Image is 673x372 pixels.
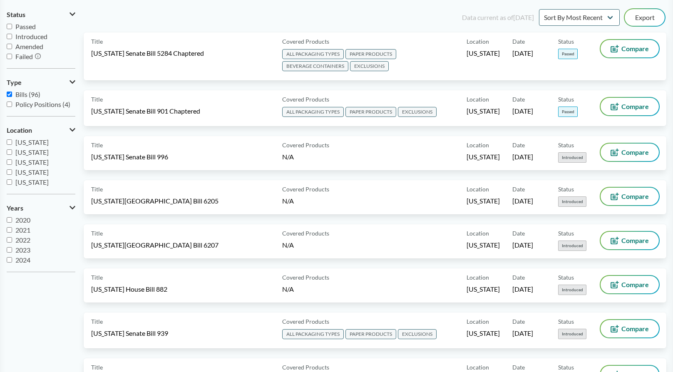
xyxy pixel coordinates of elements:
span: N/A [282,153,294,161]
span: [US_STATE] [15,178,49,186]
div: Data current as of [DATE] [462,12,534,22]
button: Compare [601,188,659,205]
span: [US_STATE] [467,329,500,338]
span: Covered Products [282,229,329,238]
span: Location [467,37,489,46]
input: 2020 [7,217,12,223]
span: Covered Products [282,317,329,326]
span: 2022 [15,236,30,244]
span: Location [467,95,489,104]
span: Date [512,317,525,326]
span: 2020 [15,216,30,224]
span: Compare [621,281,649,288]
input: [US_STATE] [7,139,12,145]
span: 2024 [15,256,30,264]
span: [DATE] [512,196,533,206]
span: [US_STATE] Senate Bill 939 [91,329,168,338]
span: Introduced [558,152,586,163]
span: Location [467,317,489,326]
span: Years [7,204,23,212]
input: [US_STATE] [7,159,12,165]
button: Compare [601,276,659,293]
span: Title [91,363,103,372]
span: Status [558,95,574,104]
input: Failed [7,54,12,59]
span: Compare [621,149,649,156]
input: 2024 [7,257,12,263]
span: Location [467,273,489,282]
span: Introduced [558,329,586,339]
span: Introduced [558,285,586,295]
span: Introduced [15,32,47,40]
span: Date [512,95,525,104]
span: [US_STATE] [15,168,49,176]
button: Export [625,9,665,26]
span: [US_STATE] Senate Bill 901 Chaptered [91,107,200,116]
span: Location [467,363,489,372]
span: [US_STATE] [467,285,500,294]
span: [DATE] [512,107,533,116]
input: 2021 [7,227,12,233]
span: [US_STATE] Senate Bill 996 [91,152,168,161]
span: PAPER PRODUCTS [345,49,396,59]
span: Compare [621,193,649,200]
span: Covered Products [282,363,329,372]
span: Status [558,229,574,238]
span: Compare [621,103,649,110]
span: Status [7,11,25,18]
span: 2021 [15,226,30,234]
button: Compare [601,40,659,57]
span: Covered Products [282,185,329,193]
span: EXCLUSIONS [398,329,437,339]
span: Covered Products [282,95,329,104]
button: Years [7,201,75,215]
span: Policy Positions (4) [15,100,70,108]
button: Status [7,7,75,22]
input: Bills (96) [7,92,12,97]
span: [US_STATE] [467,49,500,58]
button: Compare [601,144,659,161]
span: [DATE] [512,152,533,161]
button: Type [7,75,75,89]
input: [US_STATE] [7,169,12,175]
span: Date [512,141,525,149]
span: PAPER PRODUCTS [345,329,396,339]
span: [DATE] [512,285,533,294]
span: Location [467,229,489,238]
span: Date [512,185,525,193]
input: Introduced [7,34,12,39]
span: [US_STATE] [467,107,500,116]
span: Covered Products [282,273,329,282]
span: Status [558,317,574,326]
span: EXCLUSIONS [350,61,389,71]
input: Amended [7,44,12,49]
span: [US_STATE] [15,148,49,156]
span: Bills (96) [15,90,40,98]
span: Status [558,363,574,372]
span: Covered Products [282,37,329,46]
span: [US_STATE] Senate Bill 5284 Chaptered [91,49,204,58]
span: Title [91,141,103,149]
span: Location [467,141,489,149]
span: Compare [621,45,649,52]
span: Title [91,273,103,282]
button: Compare [601,320,659,337]
span: Status [558,273,574,282]
span: 2023 [15,246,30,254]
span: Status [558,141,574,149]
span: N/A [282,285,294,293]
button: Location [7,123,75,137]
span: Passed [558,49,578,59]
span: [US_STATE] [467,196,500,206]
button: Compare [601,232,659,249]
span: [US_STATE] [15,158,49,166]
span: Title [91,95,103,104]
span: [DATE] [512,241,533,250]
span: [US_STATE] House Bill 882 [91,285,167,294]
span: [US_STATE] [15,138,49,146]
span: ALL PACKAGING TYPES [282,329,344,339]
span: [US_STATE] [467,241,500,250]
input: 2023 [7,247,12,253]
span: Title [91,37,103,46]
span: [US_STATE][GEOGRAPHIC_DATA] Bill 6205 [91,196,219,206]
